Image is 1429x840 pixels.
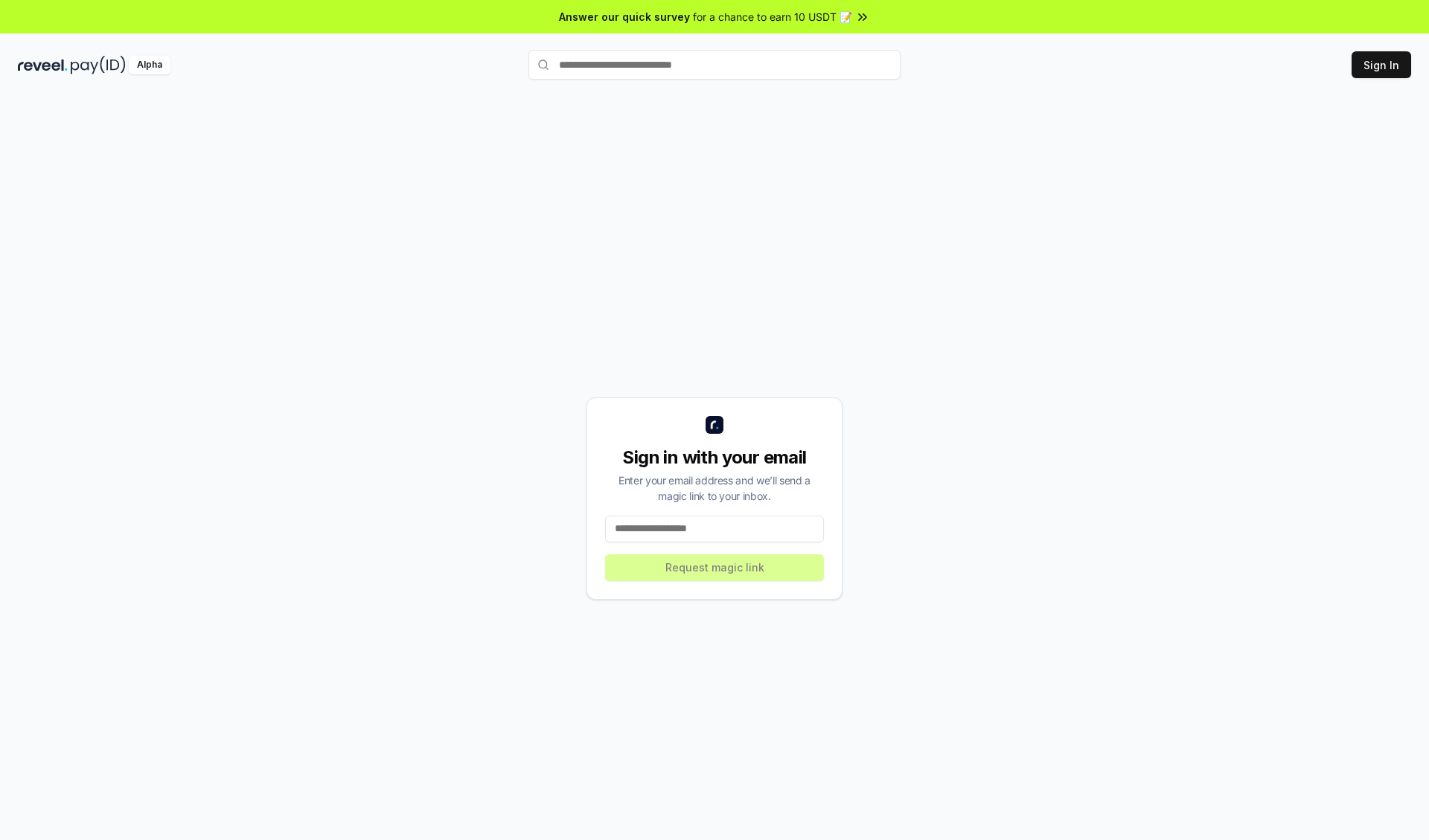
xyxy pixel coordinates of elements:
div: Enter your email address and we’ll send a magic link to your inbox. [605,472,824,504]
button: Sign In [1352,51,1411,78]
div: Alpha [129,56,170,74]
img: pay_id [71,56,126,74]
div: Sign in with your email [605,446,824,469]
span: Answer our quick survey [559,9,690,25]
span: for a chance to earn 10 USDT 📝 [693,9,852,25]
img: reveel_dark [18,56,68,74]
img: logo_small [706,416,723,434]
